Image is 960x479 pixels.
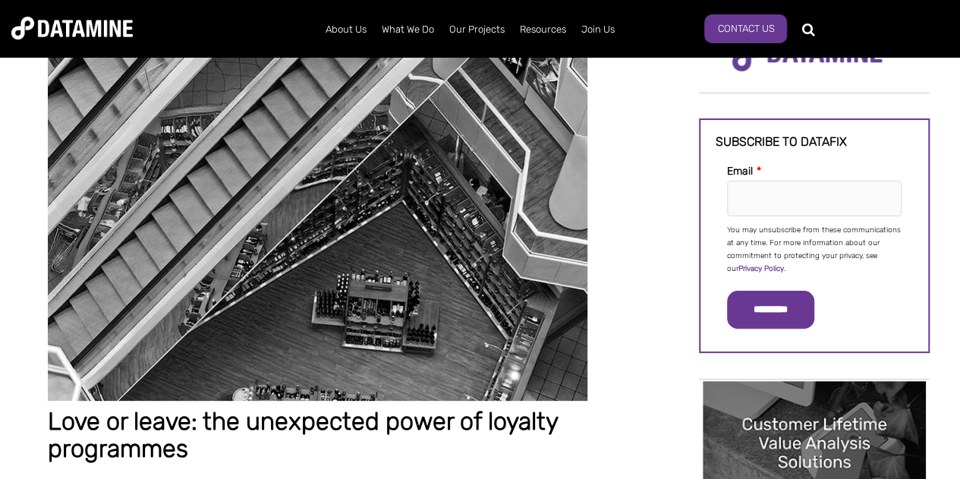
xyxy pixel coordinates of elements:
a: Resources [512,10,574,49]
a: Contact Us [704,14,787,43]
a: Join Us [574,10,622,49]
a: Privacy Policy [738,264,784,273]
a: About Us [318,10,374,49]
span: Email [727,165,753,178]
a: What We Do [374,10,442,49]
h1: Love or leave: the unexpected power of loyalty programmes [48,408,623,462]
img: Datamine [11,17,133,39]
p: You may unsubscribe from these communications at any time. For more information about our commitm... [727,224,902,276]
h3: Subscribe to datafix [716,135,913,149]
img: 20250312 Love or leave loyality cards [48,42,587,401]
a: Our Projects [442,10,512,49]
